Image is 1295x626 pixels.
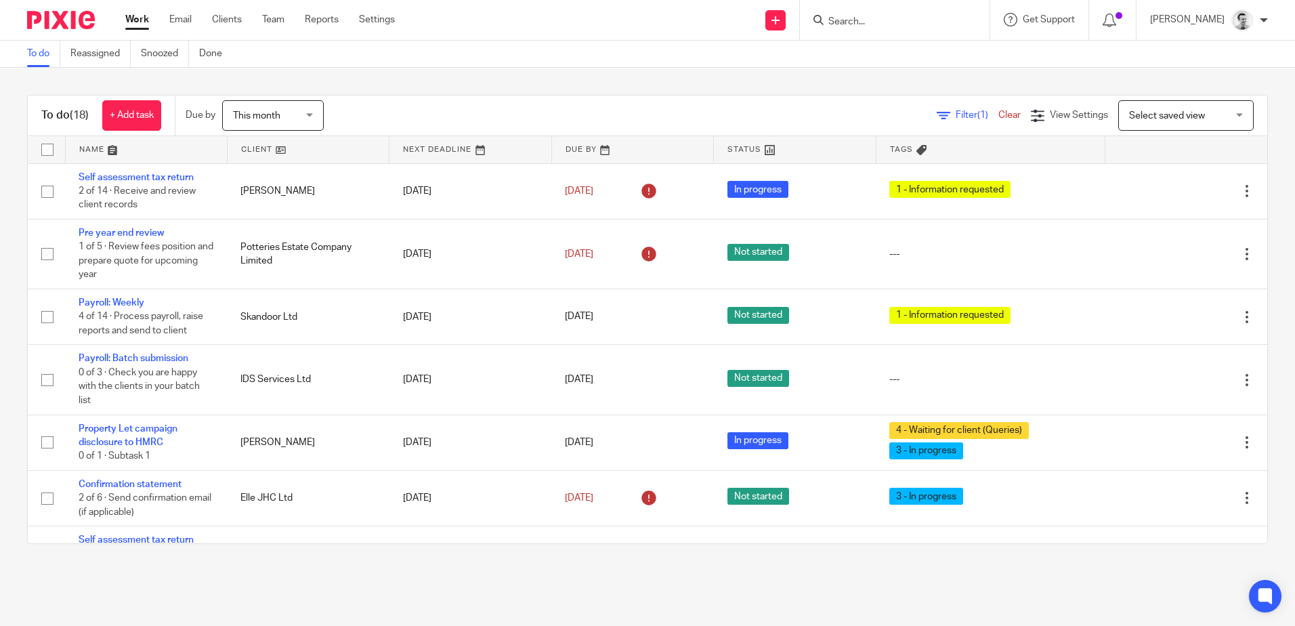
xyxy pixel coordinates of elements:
span: 1 - Information requested [889,307,1011,324]
a: Property Let campaign disclosure to HMRC [79,424,177,447]
span: 1 of 5 · Review fees position and prepare quote for upcoming year [79,243,213,280]
span: 2 of 6 · Send confirmation email (if applicable) [79,493,211,517]
span: 2 of 14 · Receive and review client records [79,186,196,210]
a: Pre year end review [79,228,164,238]
td: [DATE] [389,289,551,345]
a: Email [169,13,192,26]
input: Search [827,16,949,28]
span: [DATE] [565,375,593,384]
span: 0 of 1 · Subtask 1 [79,451,150,461]
span: 1 - Information requested [889,181,1011,198]
span: Filter [956,110,998,120]
span: 4 of 14 · Process payroll, raise reports and send to client [79,312,203,336]
span: 0 of 3 · Check you are happy with the clients in your batch list [79,368,200,405]
span: [DATE] [565,312,593,322]
span: [DATE] [565,249,593,259]
p: [PERSON_NAME] [1150,13,1225,26]
a: Clear [998,110,1021,120]
img: Pixie [27,11,95,29]
a: Self assessment tax return [79,173,194,182]
a: Self assessment tax return [79,535,194,545]
span: Get Support [1023,15,1075,24]
span: 3 - In progress [889,488,963,505]
span: (1) [977,110,988,120]
a: Reassigned [70,41,131,67]
a: Snoozed [141,41,189,67]
td: [PERSON_NAME] [227,163,389,219]
span: (18) [70,110,89,121]
td: [DATE] [389,415,551,470]
div: --- [889,247,1091,261]
td: [DATE] [389,219,551,289]
span: Not started [727,488,789,505]
div: --- [889,373,1091,386]
a: Reports [305,13,339,26]
span: Not started [727,307,789,324]
span: [DATE] [565,493,593,503]
span: Not started [727,244,789,261]
td: Potteries Estate Company Limited [227,219,389,289]
a: Team [262,13,284,26]
img: Andy_2025.jpg [1231,9,1253,31]
span: [DATE] [565,186,593,196]
td: [PERSON_NAME] [PERSON_NAME] Vagges [227,526,389,596]
a: + Add task [102,100,161,131]
a: Done [199,41,232,67]
span: [DATE] [565,438,593,447]
p: Due by [186,108,215,122]
a: Confirmation statement [79,480,182,489]
h1: To do [41,108,89,123]
td: [PERSON_NAME] [227,415,389,470]
span: 3 - In progress [889,442,963,459]
span: 4 - Waiting for client (Queries) [889,422,1029,439]
td: IDS Services Ltd [227,345,389,415]
span: Not started [727,370,789,387]
a: To do [27,41,60,67]
span: View Settings [1050,110,1108,120]
td: [DATE] [389,163,551,219]
a: Payroll: Weekly [79,298,144,308]
span: Select saved view [1129,111,1205,121]
td: Skandoor Ltd [227,289,389,345]
a: Clients [212,13,242,26]
a: Work [125,13,149,26]
a: Payroll: Batch submission [79,354,188,363]
span: In progress [727,432,788,449]
span: Tags [890,146,913,153]
td: [DATE] [389,526,551,596]
a: Settings [359,13,395,26]
span: In progress [727,181,788,198]
span: This month [233,111,280,121]
td: [DATE] [389,345,551,415]
td: [DATE] [389,470,551,526]
td: Elle JHC Ltd [227,470,389,526]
